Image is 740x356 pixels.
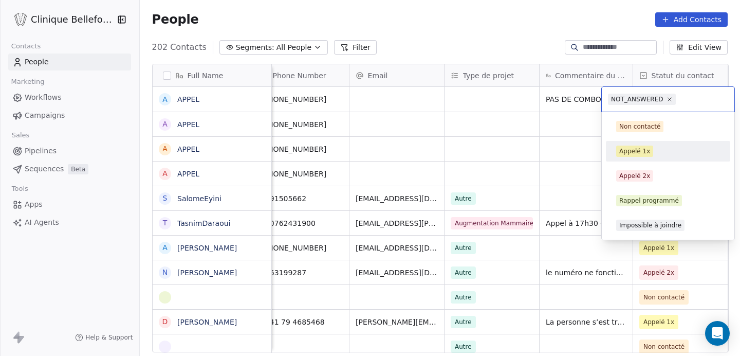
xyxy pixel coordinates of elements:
div: Rappel programmé [619,196,679,205]
div: Non contacté [619,122,660,131]
div: Suggestions [606,116,730,236]
div: Impossible à joindre [619,221,681,230]
div: NOT_ANSWERED [611,95,663,104]
div: Appelé 1x [619,147,650,156]
div: Appelé 2x [619,171,650,181]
